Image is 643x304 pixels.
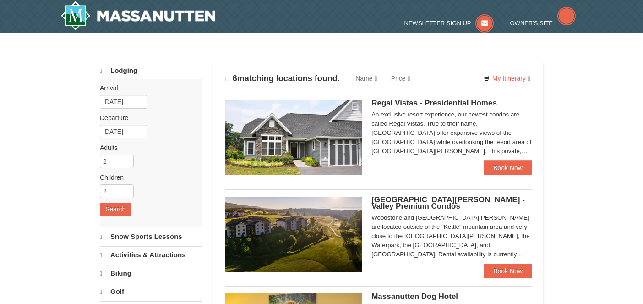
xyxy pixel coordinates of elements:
[60,1,215,30] img: Massanutten Resort Logo
[225,100,362,175] img: 19218991-1-902409a9.jpg
[404,20,471,27] span: Newsletter Sign Up
[371,292,458,301] span: Massanutten Dog Hotel
[100,265,202,282] a: Biking
[100,83,195,93] label: Arrival
[371,195,525,210] span: [GEOGRAPHIC_DATA][PERSON_NAME] - Valley Premium Condos
[384,69,417,88] a: Price
[225,197,362,272] img: 19219041-4-ec11c166.jpg
[404,20,494,27] a: Newsletter Sign Up
[100,228,202,245] a: Snow Sports Lessons
[371,213,532,259] div: Woodstone and [GEOGRAPHIC_DATA][PERSON_NAME] are located outside of the "Kettle" mountain area an...
[484,264,532,278] a: Book Now
[100,113,195,122] label: Departure
[478,72,536,85] a: My Itinerary
[349,69,384,88] a: Name
[100,203,131,216] button: Search
[100,246,202,264] a: Activities & Attractions
[100,173,195,182] label: Children
[371,110,532,156] div: An exclusive resort experience, our newest condos are called Regal Vistas. True to their name, [G...
[100,143,195,152] label: Adults
[510,20,576,27] a: Owner's Site
[100,283,202,300] a: Golf
[100,62,202,79] a: Lodging
[484,160,532,175] a: Book Now
[371,99,497,107] span: Regal Vistas - Presidential Homes
[510,20,553,27] span: Owner's Site
[60,1,215,30] a: Massanutten Resort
